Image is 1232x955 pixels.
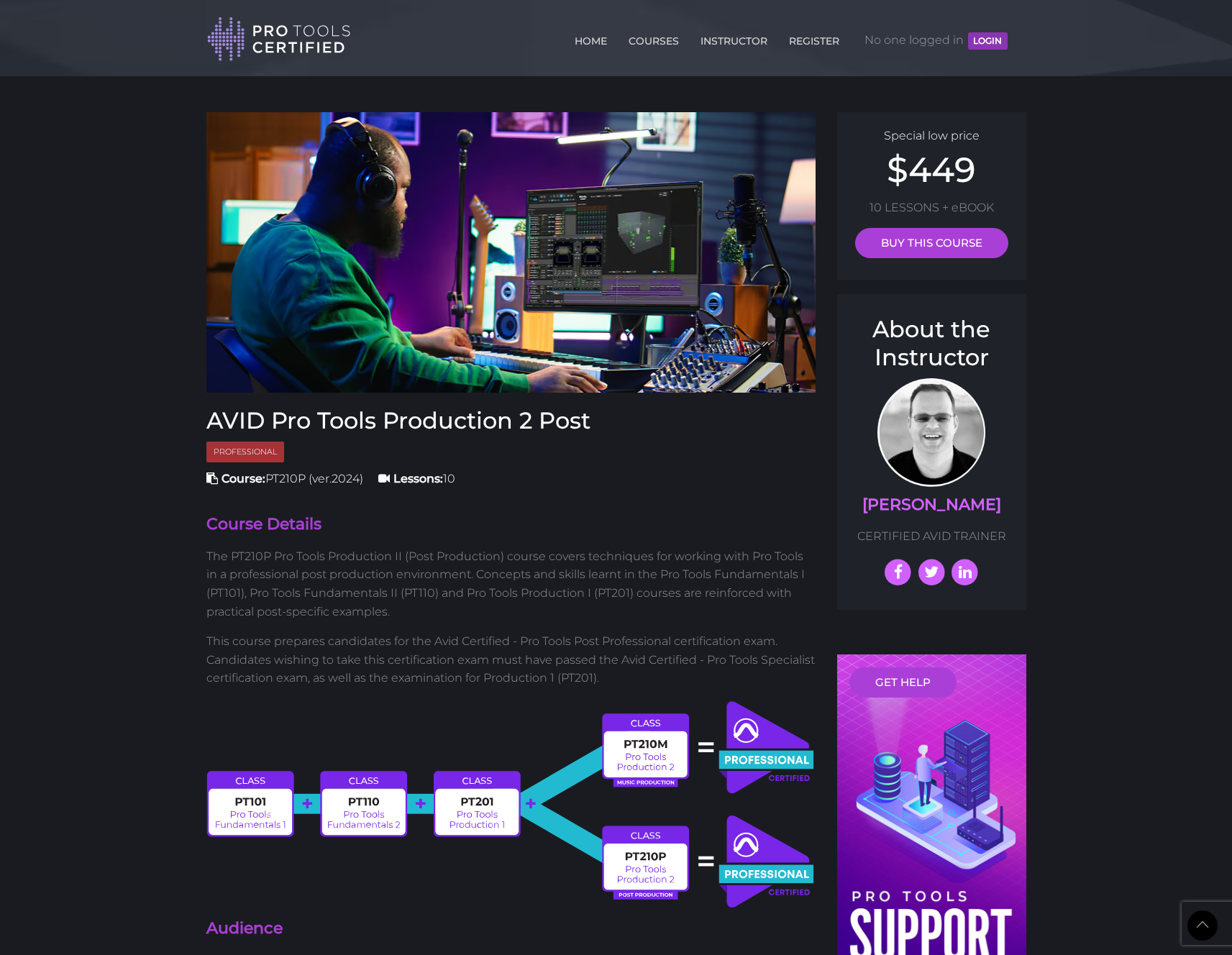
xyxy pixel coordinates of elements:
p: 10 LESSONS + eBOOK [852,198,1012,217]
a: GET HELP [849,667,957,698]
span: No one logged in [864,19,1007,62]
img: avid-certified-professional-path.svg [206,699,816,910]
span: 10 [378,472,455,485]
p: The PT210P Pro Tools Production II (Post Production) course covers techniques for working with Pr... [206,547,816,621]
span: Professional [206,442,284,462]
span: PT210P (ver.2024) [206,472,363,485]
button: LOGIN [968,32,1007,50]
a: INSTRUCTOR [697,27,771,50]
img: Prof. Scott [877,378,985,487]
p: This course prepares candidates for the Avid Certified - Pro Tools Post Professional certificatio... [206,632,816,687]
strong: Course: [222,472,265,485]
a: REGISTER [785,27,843,50]
img: Pro Tools Certified Logo [207,16,351,63]
a: Back to Top [1187,910,1218,941]
span: Special low price [884,129,980,142]
a: BUY THIS COURSE [855,228,1008,258]
p: CERTIFIED AVID TRAINER [852,527,1012,546]
h4: Audience [206,918,816,940]
h4: Course Details [206,513,816,536]
strong: Lessons: [393,472,443,485]
h2: $449 [852,152,1012,187]
h3: AVID Pro Tools Production 2 Post [206,407,816,434]
img: AVID Pro Tools User in front of computer [206,112,816,393]
a: [PERSON_NAME] [862,495,1001,514]
a: COURSES [625,27,683,50]
h3: About the Instructor [852,316,1012,371]
a: HOME [571,27,611,50]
